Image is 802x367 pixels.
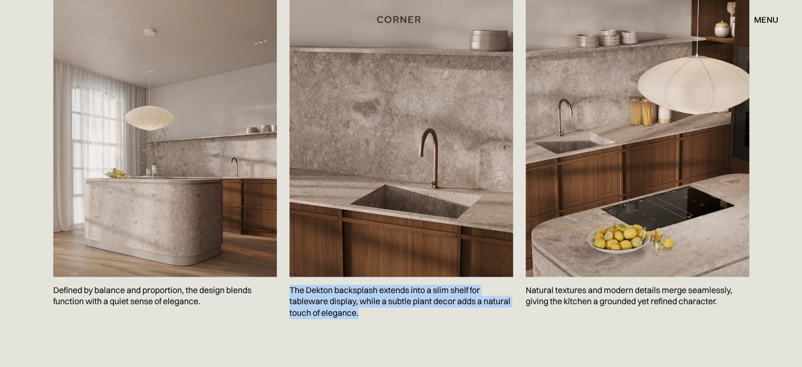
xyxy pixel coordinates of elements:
[743,11,778,29] div: menu
[289,277,513,327] p: The Dekton backsplash extends into a slim shelf for tableware display, while a subtle plant decor...
[526,277,749,315] p: Natural textures and modern details merge seamlessly, giving the kitchen a grounded yet refined c...
[373,13,428,26] a: home
[754,15,778,24] div: menu
[53,277,277,315] p: Defined by balance and proportion, the design blends function with a quiet sense of elegance.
